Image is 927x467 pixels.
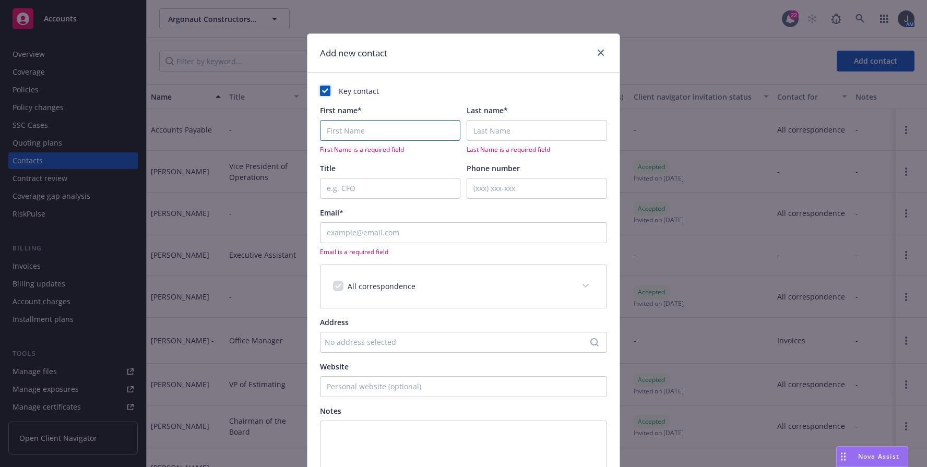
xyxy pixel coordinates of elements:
[320,163,336,173] span: Title
[590,338,599,346] svg: Search
[320,46,387,60] h1: Add new contact
[320,332,607,353] button: No address selected
[320,265,607,308] div: All correspondence
[320,145,460,154] span: First Name is a required field
[320,222,607,243] input: example@email.com
[320,105,362,115] span: First name*
[467,120,607,141] input: Last Name
[320,362,349,372] span: Website
[348,281,415,291] span: All correspondence
[467,105,508,115] span: Last name*
[320,178,460,199] input: e.g. CFO
[320,86,607,97] div: Key contact
[837,447,850,466] div: Drag to move
[325,337,592,348] div: No address selected
[858,452,899,461] span: Nova Assist
[320,406,341,416] span: Notes
[467,163,520,173] span: Phone number
[320,247,607,256] span: Email is a required field
[320,120,460,141] input: First Name
[467,145,607,154] span: Last Name is a required field
[467,178,607,199] input: (xxx) xxx-xxx
[320,208,343,218] span: Email*
[320,376,607,397] input: Personal website (optional)
[595,46,607,59] a: close
[320,317,349,327] span: Address
[836,446,908,467] button: Nova Assist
